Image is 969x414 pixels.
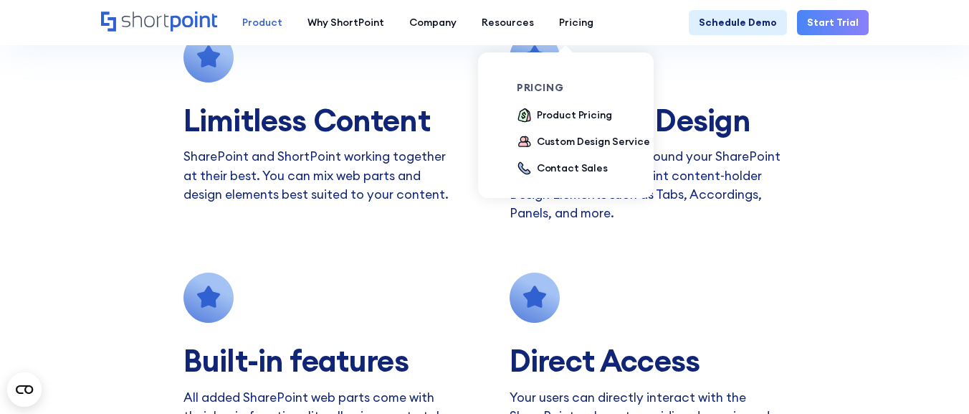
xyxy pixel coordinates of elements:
button: Open CMP widget [7,372,42,407]
div: Contact Sales [537,161,608,176]
div: Why ShortPoint [307,15,384,30]
h2: Direct Access [510,344,816,377]
a: Why ShortPoint [295,10,397,35]
a: Start Trial [797,10,869,35]
iframe: Chat Widget [711,248,969,414]
div: Company [409,15,457,30]
h2: Limitless Content [183,104,490,137]
p: SharePoint and ShortPoint working together at their best. You can mix web parts and design elemen... [183,147,459,204]
div: Custom Design Service [537,134,650,149]
div: Product Pricing [537,108,612,123]
div: Pricing [559,15,593,30]
a: Contact Sales [517,161,608,177]
div: Resources [482,15,534,30]
a: Pricing [547,10,606,35]
div: Product [242,15,282,30]
a: Product Pricing [517,108,612,124]
a: Home [101,11,218,33]
div: pricing [517,83,657,93]
a: Resources [469,10,547,35]
a: Company [397,10,469,35]
a: Custom Design Service [517,134,650,151]
a: Product [230,10,295,35]
h2: Built-in features [183,344,490,377]
a: Schedule Demo [689,10,787,35]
